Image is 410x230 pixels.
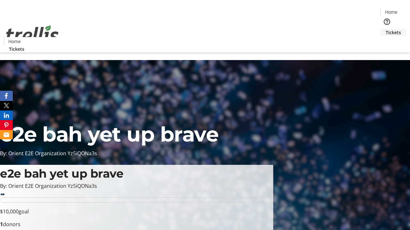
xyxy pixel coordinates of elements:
a: Home [381,9,401,15]
a: Tickets [4,46,29,52]
img: Orient E2E Organization Yz5iQONa3s's Logo [4,18,61,50]
a: Home [4,38,25,45]
span: Home [385,9,398,15]
a: Tickets [381,29,406,36]
button: Help [381,15,393,28]
span: Tickets [9,46,24,52]
span: Tickets [386,29,401,36]
button: Cart [381,36,393,49]
span: Home [8,38,21,45]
